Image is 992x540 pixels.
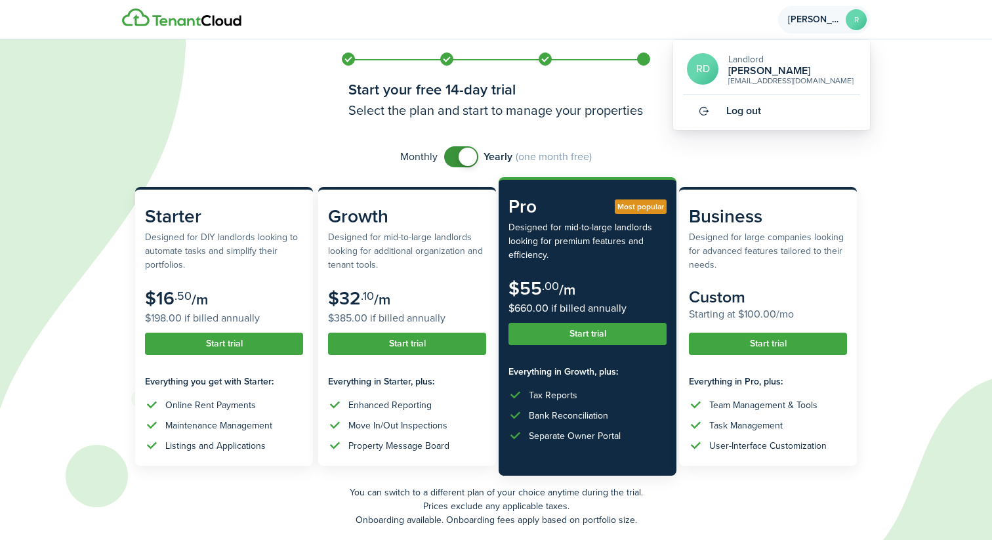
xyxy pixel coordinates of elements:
subscription-pricing-card-price-period: /m [374,289,390,310]
button: Start trial [689,333,847,355]
div: Separate Owner Portal [529,429,621,443]
h1: Start your free 14-day trial [348,79,644,100]
subscription-pricing-card-features-title: Everything in Starter, plus: [328,375,486,388]
subscription-pricing-card-title: Pro [508,193,667,220]
span: Monthly [400,149,438,165]
subscription-pricing-card-price-amount: $32 [328,285,361,312]
subscription-pricing-card-price-amount: Custom [689,285,745,309]
button: Start trial [508,323,667,345]
div: Bank Reconciliation [529,409,608,423]
subscription-pricing-card-title: Starter [145,203,303,230]
img: Logo [122,9,241,27]
avatar-text: RD [687,53,718,85]
subscription-pricing-card-price-amount: $16 [145,285,175,312]
subscription-pricing-card-price-amount: $55 [508,275,542,302]
subscription-pricing-card-price-period: /m [192,289,208,310]
subscription-pricing-card-price-annual: $660.00 if billed annually [508,301,667,316]
div: Listings and Applications [165,439,266,453]
subscription-pricing-card-price-annual: $385.00 if billed annually [328,310,486,326]
subscription-pricing-card-price-cents: .50 [175,287,192,304]
avatar-text: R [846,9,867,30]
div: Enhanced Reporting [348,398,432,412]
subscription-pricing-card-description: Designed for DIY landlords looking to automate tasks and simplify their portfolios. [145,230,303,272]
subscription-pricing-card-title: Growth [328,203,486,230]
span: Log out [726,105,761,117]
button: Open menu [778,6,870,33]
subscription-pricing-card-title: Business [689,203,847,230]
subscription-pricing-card-price-period: /m [559,279,575,301]
subscription-pricing-card-price-annual: $198.00 if billed annually [145,310,303,326]
div: Tax Reports [529,388,577,402]
subscription-pricing-card-features-title: Everything in Pro, plus: [689,375,847,388]
div: User-Interface Customization [709,439,827,453]
div: [EMAIL_ADDRESS][DOMAIN_NAME] [728,77,854,85]
p: You can switch to a different plan of your choice anytime during the trial. Prices exclude any ap... [135,486,857,527]
subscription-pricing-card-price-annual: Starting at $100.00/mo [689,306,847,322]
span: Ryan [788,15,840,24]
subscription-pricing-card-features-title: Everything in Growth, plus: [508,365,667,379]
button: Start trial [145,333,303,355]
h2: Ryan Doherty [728,65,854,77]
span: Most popular [617,201,664,213]
h3: Select the plan and start to manage your properties [348,100,644,120]
subscription-pricing-card-description: Designed for mid-to-large landlords looking for premium features and efficiency. [508,220,667,262]
button: Start trial [328,333,486,355]
a: Log out [683,95,860,127]
subscription-pricing-card-description: Designed for mid-to-large landlords looking for additional organization and tenant tools. [328,230,486,272]
div: Property Message Board [348,439,449,453]
div: Team Management & Tools [709,398,817,412]
subscription-pricing-card-features-title: Everything you get with Starter: [145,375,303,388]
subscription-pricing-card-description: Designed for large companies looking for advanced features tailored to their needs. [689,230,847,272]
span: Landlord [728,52,764,66]
div: Maintenance Management [165,419,272,432]
div: Online Rent Payments [165,398,256,412]
subscription-pricing-card-price-cents: .00 [542,278,559,295]
subscription-pricing-card-price-cents: .10 [361,287,374,304]
div: Move In/Out Inspections [348,419,447,432]
div: Task Management [709,419,783,432]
